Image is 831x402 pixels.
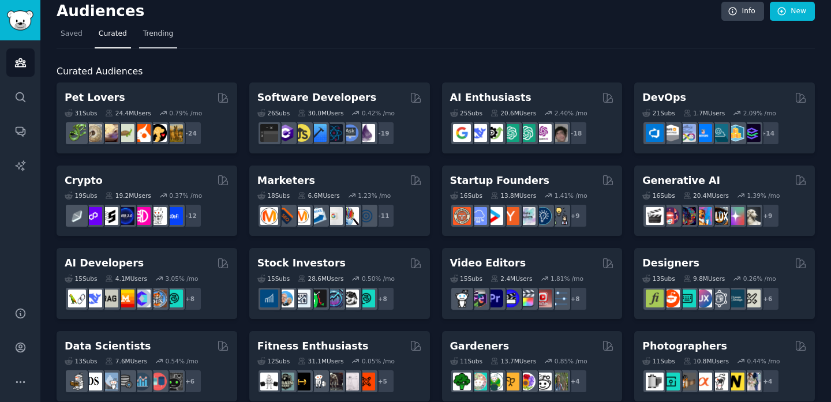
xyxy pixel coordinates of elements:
[100,207,118,225] img: ethstaker
[65,109,97,117] div: 31 Sub s
[662,290,680,307] img: logodesign
[260,207,278,225] img: content_marketing
[276,373,294,390] img: GymMotivation
[743,373,761,390] img: WeddingPhotography
[362,275,395,283] div: 0.50 % /mo
[501,290,519,307] img: VideoEditors
[61,29,83,39] span: Saved
[165,207,183,225] img: defi_
[450,91,531,105] h2: AI Enthusiasts
[469,290,487,307] img: editors
[100,124,118,142] img: leopardgeckos
[341,290,359,307] img: swingtrading
[257,275,290,283] div: 15 Sub s
[642,357,675,365] div: 11 Sub s
[450,357,482,365] div: 11 Sub s
[105,357,147,365] div: 7.6M Users
[257,357,290,365] div: 12 Sub s
[84,373,102,390] img: datascience
[555,109,587,117] div: 2.40 % /mo
[642,275,675,283] div: 13 Sub s
[743,124,761,142] img: PlatformEngineers
[357,290,375,307] img: technicalanalysis
[485,207,503,225] img: startup
[727,124,744,142] img: aws_cdk
[747,357,780,365] div: 0.44 % /mo
[178,121,202,145] div: + 24
[683,191,729,200] div: 20.4M Users
[721,2,764,21] a: Info
[642,109,675,117] div: 21 Sub s
[485,373,503,390] img: SavageGarden
[694,124,712,142] img: DevOpsLinks
[743,290,761,307] img: UX_Design
[257,109,290,117] div: 26 Sub s
[257,191,290,200] div: 18 Sub s
[563,204,587,228] div: + 9
[534,373,552,390] img: UrbanGardening
[555,191,587,200] div: 1.41 % /mo
[710,373,728,390] img: canon
[65,357,97,365] div: 13 Sub s
[469,207,487,225] img: SaaS
[642,91,686,105] h2: DevOps
[555,357,587,365] div: 0.85 % /mo
[694,207,712,225] img: sdforall
[178,287,202,311] div: + 8
[469,124,487,142] img: DeepSeek
[276,207,294,225] img: bigseo
[105,275,147,283] div: 4.1M Users
[453,207,471,225] img: EntrepreneurRideAlong
[298,191,340,200] div: 6.6M Users
[68,124,86,142] img: herpetology
[149,207,167,225] img: CryptoNews
[642,174,720,188] h2: Generative AI
[298,357,343,365] div: 31.1M Users
[257,91,376,105] h2: Software Developers
[534,290,552,307] img: Youtubevideo
[293,373,310,390] img: workout
[755,121,780,145] div: + 14
[727,207,744,225] img: starryai
[325,124,343,142] img: reactnative
[662,373,680,390] img: streetphotography
[260,124,278,142] img: software
[105,191,151,200] div: 19.2M Users
[139,25,177,48] a: Trending
[450,174,549,188] h2: Startup Founders
[694,373,712,390] img: SonyAlpha
[133,290,151,307] img: OpenSourceAI
[68,290,86,307] img: LangChain
[518,373,536,390] img: flowers
[165,373,183,390] img: data
[469,373,487,390] img: succulents
[260,373,278,390] img: GYM
[501,207,519,225] img: ycombinator
[485,290,503,307] img: premiere
[534,124,552,142] img: OpenAIDev
[117,124,134,142] img: turtle
[117,373,134,390] img: dataengineering
[683,357,729,365] div: 10.8M Users
[646,124,664,142] img: azuredevops
[57,25,87,48] a: Saved
[662,207,680,225] img: dalle2
[450,256,526,270] h2: Video Editors
[370,369,395,393] div: + 5
[65,256,144,270] h2: AI Developers
[65,275,97,283] div: 15 Sub s
[293,124,310,142] img: learnjavascript
[755,204,780,228] div: + 9
[257,256,346,270] h2: Stock Investors
[178,369,202,393] div: + 6
[563,287,587,311] div: + 8
[747,191,780,200] div: 1.39 % /mo
[166,275,199,283] div: 3.05 % /mo
[276,290,294,307] img: ValueInvesting
[518,290,536,307] img: finalcutpro
[743,109,776,117] div: 2.09 % /mo
[117,207,134,225] img: web3
[743,275,776,283] div: 0.26 % /mo
[309,124,327,142] img: iOSProgramming
[133,124,151,142] img: cockatiel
